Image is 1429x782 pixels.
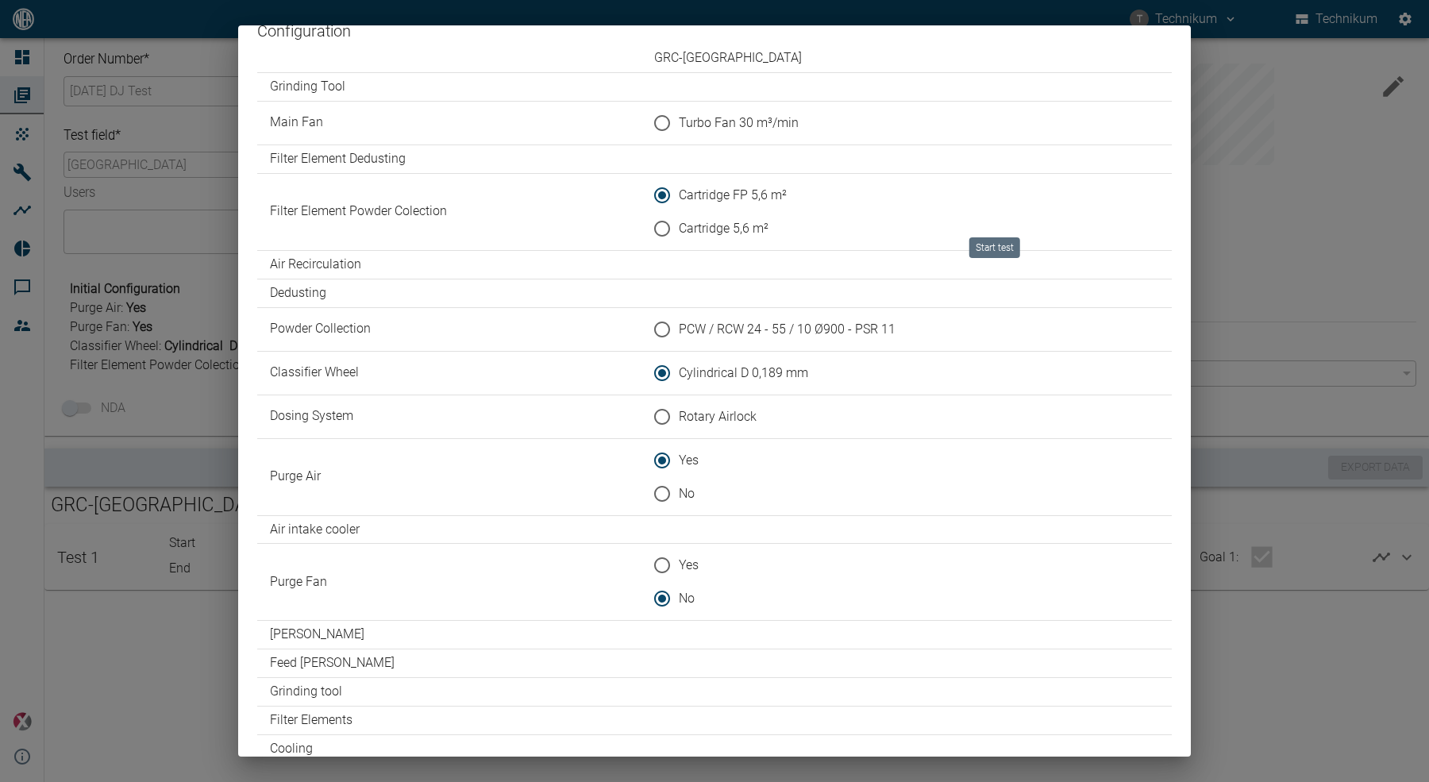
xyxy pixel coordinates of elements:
[679,556,699,575] span: Yes
[257,250,641,279] td: Air Recirculation
[679,320,896,339] span: PCW / RCW 24 - 55 / 10 Ø900 - PSR 11
[257,649,641,678] td: Feed [PERSON_NAME]
[679,484,695,503] span: No
[679,219,768,238] span: Cartridge 5,6 m²
[257,307,641,351] td: Powder Collection
[257,438,641,515] td: Purge Air
[679,589,695,608] span: No
[257,173,641,250] td: Filter Element Powder Colection
[257,707,641,735] td: Filter Elements
[257,101,641,144] td: Main Fan
[679,407,757,426] span: Rotary Airlock
[257,544,641,621] td: Purge Fan
[257,144,641,173] td: Filter Element Dedusting
[257,678,641,707] td: Grinding tool
[679,114,799,133] span: Turbo Fan 30 m³/min
[679,451,699,470] span: Yes
[257,279,641,307] td: Dedusting
[257,351,641,395] td: Classifier Wheel
[257,734,641,763] td: Cooling
[679,364,808,383] span: Cylindrical D 0,189 mm
[257,395,641,438] td: Dosing System
[257,18,1172,44] h6: Configuration
[969,237,1020,258] div: Start test
[257,73,641,102] td: Grinding Tool
[679,186,787,205] span: Cartridge FP 5,6 m²
[257,621,641,649] td: [PERSON_NAME]
[641,44,1172,73] th: GRC-[GEOGRAPHIC_DATA]
[257,515,641,544] td: Air intake cooler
